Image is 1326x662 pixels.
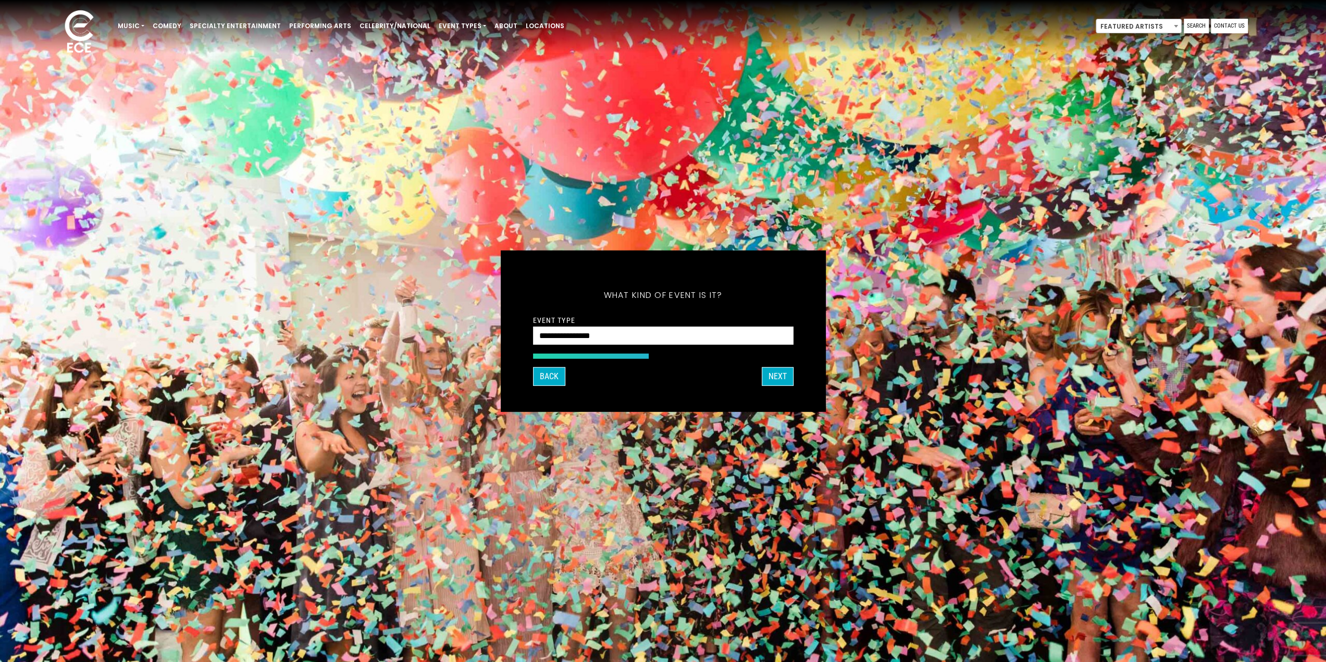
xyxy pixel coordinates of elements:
img: ece_new_logo_whitev2-1.png [53,7,105,58]
a: Contact Us [1211,19,1248,33]
a: Search [1184,19,1209,33]
button: Back [533,367,565,386]
a: Event Types [435,17,490,35]
a: Comedy [148,17,185,35]
a: Music [114,17,148,35]
span: Featured Artists [1096,19,1181,34]
h5: What kind of event is it? [533,276,794,314]
a: Locations [522,17,568,35]
label: Event Type [533,315,575,324]
button: Next [762,367,794,386]
a: Performing Arts [285,17,355,35]
a: Celebrity/National [355,17,435,35]
a: About [490,17,522,35]
a: Specialty Entertainment [185,17,285,35]
span: Featured Artists [1096,19,1182,33]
